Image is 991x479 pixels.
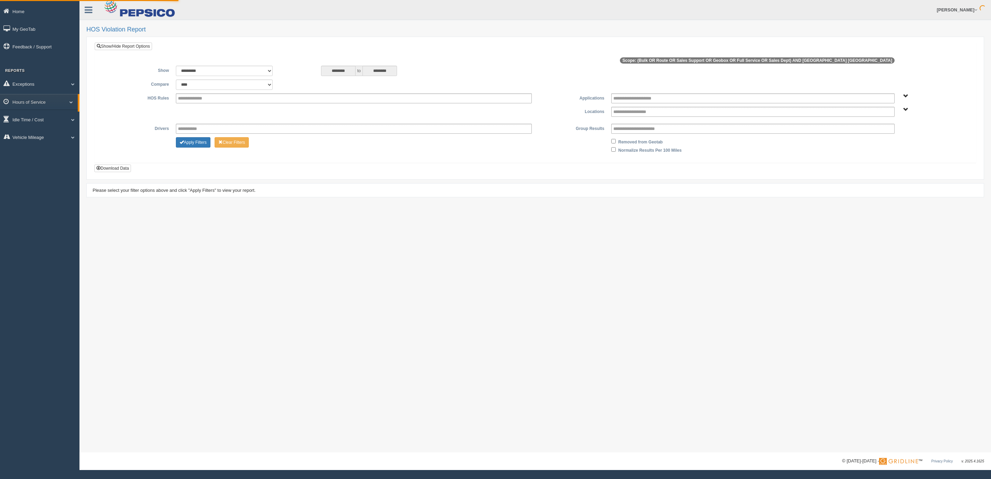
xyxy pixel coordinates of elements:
[356,66,362,76] span: to
[215,137,249,148] button: Change Filter Options
[94,165,131,172] button: Download Data
[100,79,172,88] label: Compare
[176,137,210,148] button: Change Filter Options
[618,145,681,154] label: Normalize Results Per 100 Miles
[100,124,172,132] label: Drivers
[100,66,172,74] label: Show
[620,57,895,64] span: Scope: (Bulk OR Route OR Sales Support OR Geobox OR Full Service OR Sales Dept) AND [GEOGRAPHIC_D...
[86,26,984,33] h2: HOS Violation Report
[842,458,984,465] div: © [DATE]-[DATE] - ™
[93,188,256,193] span: Please select your filter options above and click "Apply Filters" to view your report.
[100,93,172,102] label: HOS Rules
[931,459,953,463] a: Privacy Policy
[535,93,608,102] label: Applications
[618,137,663,145] label: Removed from Geotab
[535,107,608,115] label: Locations
[879,458,918,465] img: Gridline
[535,124,608,132] label: Group Results
[962,459,984,463] span: v. 2025.4.1625
[95,43,152,50] a: Show/Hide Report Options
